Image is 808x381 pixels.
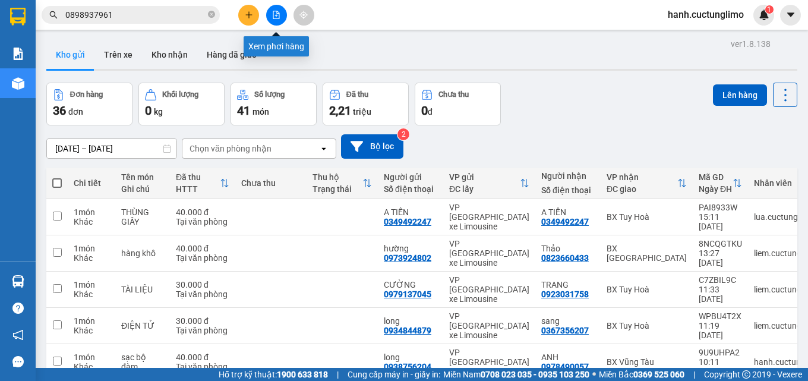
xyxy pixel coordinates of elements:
[272,11,280,19] span: file-add
[241,178,301,188] div: Chưa thu
[254,90,285,99] div: Số lượng
[384,207,437,217] div: A TIẾN
[12,77,24,90] img: warehouse-icon
[74,316,109,326] div: 1 món
[699,184,733,194] div: Ngày ĐH
[10,8,26,26] img: logo-vxr
[238,5,259,26] button: plus
[541,289,589,299] div: 0923031758
[384,326,431,335] div: 0934844879
[699,172,733,182] div: Mã GD
[47,139,176,158] input: Select a date range.
[74,352,109,362] div: 1 món
[599,368,684,381] span: Miền Bắc
[74,326,109,335] div: Khác
[219,368,328,381] span: Hỗ trợ kỹ thuật:
[658,7,753,22] span: hanh.cuctunglimo
[53,103,66,118] span: 36
[541,244,595,253] div: Thảo
[208,10,215,21] span: close-circle
[293,5,314,26] button: aim
[699,348,742,357] div: 9U9UHPA2
[443,368,589,381] span: Miền Nam
[592,372,596,377] span: ⚪️
[607,212,687,222] div: BX Tuy Hoà
[323,83,409,125] button: Đã thu2,21 triệu
[541,185,595,195] div: Số điện thoại
[121,184,164,194] div: Ghi chú
[346,90,368,99] div: Đã thu
[449,184,520,194] div: ĐC lấy
[12,48,24,60] img: solution-icon
[541,207,595,217] div: A TIẾN
[384,244,437,253] div: hường
[384,362,431,371] div: 0938756204
[449,203,529,231] div: VP [GEOGRAPHIC_DATA] xe Limousine
[145,103,151,118] span: 0
[384,217,431,226] div: 0349492247
[742,370,750,379] span: copyright
[68,107,83,116] span: đơn
[329,103,351,118] span: 2,21
[121,248,164,258] div: hàng khô
[176,253,229,263] div: Tại văn phòng
[121,285,164,294] div: TÀI LIỆU
[415,83,501,125] button: Chưa thu0đ
[142,40,197,69] button: Kho nhận
[49,11,58,19] span: search
[74,289,109,299] div: Khác
[12,329,24,341] span: notification
[713,84,767,106] button: Lên hàng
[162,90,198,99] div: Khối lượng
[699,357,742,376] div: 10:11 [DATE]
[299,11,308,19] span: aim
[384,280,437,289] div: CƯỜNG
[384,352,437,362] div: long
[541,253,589,263] div: 0823660433
[74,244,109,253] div: 1 món
[74,362,109,371] div: Khác
[765,5,774,14] sup: 1
[607,357,687,367] div: BX Vũng Tàu
[208,11,215,18] span: close-circle
[607,321,687,330] div: BX Tuy Hoà
[12,303,24,314] span: question-circle
[74,207,109,217] div: 1 món
[6,64,82,103] li: VP VP [GEOGRAPHIC_DATA] xe Limousine
[699,239,742,248] div: 8NCQGTKU
[176,217,229,226] div: Tại văn phòng
[245,11,253,19] span: plus
[121,321,164,330] div: ĐIỆN TỬ
[341,134,403,159] button: Bộ lọc
[176,172,220,182] div: Đã thu
[307,168,378,199] th: Toggle SortBy
[699,203,742,212] div: PAI8933W
[633,370,684,379] strong: 0369 525 060
[699,311,742,321] div: WPBU4T2X
[699,275,742,285] div: C7ZBIL9C
[397,128,409,140] sup: 2
[785,10,796,20] span: caret-down
[693,368,695,381] span: |
[731,37,771,51] div: ver 1.8.138
[699,248,742,267] div: 13:27 [DATE]
[699,321,742,340] div: 11:19 [DATE]
[541,171,595,181] div: Người nhận
[384,172,437,182] div: Người gửi
[74,217,109,226] div: Khác
[759,10,769,20] img: icon-new-feature
[176,326,229,335] div: Tại văn phòng
[121,352,164,371] div: sạc bộ đàm
[449,348,529,376] div: VP [GEOGRAPHIC_DATA] xe Limousine
[154,107,163,116] span: kg
[176,184,220,194] div: HTTT
[449,172,520,182] div: VP gửi
[780,5,801,26] button: caret-down
[541,316,595,326] div: sang
[443,168,535,199] th: Toggle SortBy
[693,168,748,199] th: Toggle SortBy
[541,362,589,371] div: 0978490057
[384,253,431,263] div: 0973924802
[348,368,440,381] span: Cung cấp máy in - giấy in:
[74,253,109,263] div: Khác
